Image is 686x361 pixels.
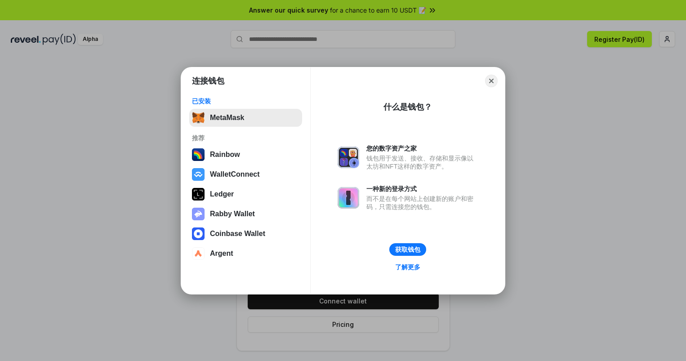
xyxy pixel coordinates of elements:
div: 而不是在每个网站上创建新的账户和密码，只需连接您的钱包。 [366,195,478,211]
button: MetaMask [189,109,302,127]
img: svg+xml,%3Csvg%20fill%3D%22none%22%20height%3D%2233%22%20viewBox%3D%220%200%2035%2033%22%20width%... [192,111,205,124]
div: WalletConnect [210,170,260,178]
img: svg+xml,%3Csvg%20xmlns%3D%22http%3A%2F%2Fwww.w3.org%2F2000%2Fsvg%22%20width%3D%2228%22%20height%3... [192,188,205,201]
div: Rainbow [210,151,240,159]
div: 获取钱包 [395,245,420,254]
button: Close [485,75,498,87]
button: WalletConnect [189,165,302,183]
img: svg+xml,%3Csvg%20xmlns%3D%22http%3A%2F%2Fwww.w3.org%2F2000%2Fsvg%22%20fill%3D%22none%22%20viewBox... [338,147,359,168]
img: svg+xml,%3Csvg%20width%3D%22120%22%20height%3D%22120%22%20viewBox%3D%220%200%20120%20120%22%20fil... [192,148,205,161]
div: 了解更多 [395,263,420,271]
button: Rabby Wallet [189,205,302,223]
div: 已安装 [192,97,299,105]
img: svg+xml,%3Csvg%20width%3D%2228%22%20height%3D%2228%22%20viewBox%3D%220%200%2028%2028%22%20fill%3D... [192,168,205,181]
div: Argent [210,250,233,258]
div: 一种新的登录方式 [366,185,478,193]
button: Ledger [189,185,302,203]
button: Coinbase Wallet [189,225,302,243]
img: svg+xml,%3Csvg%20width%3D%2228%22%20height%3D%2228%22%20viewBox%3D%220%200%2028%2028%22%20fill%3D... [192,247,205,260]
div: 钱包用于发送、接收、存储和显示像以太坊和NFT这样的数字资产。 [366,154,478,170]
div: 您的数字资产之家 [366,144,478,152]
div: Rabby Wallet [210,210,255,218]
a: 了解更多 [390,261,426,273]
div: 什么是钱包？ [383,102,432,112]
div: Ledger [210,190,234,198]
img: svg+xml,%3Csvg%20width%3D%2228%22%20height%3D%2228%22%20viewBox%3D%220%200%2028%2028%22%20fill%3D... [192,227,205,240]
div: Coinbase Wallet [210,230,265,238]
button: Rainbow [189,146,302,164]
div: 推荐 [192,134,299,142]
h1: 连接钱包 [192,76,224,86]
button: Argent [189,245,302,263]
button: 获取钱包 [389,243,426,256]
img: svg+xml,%3Csvg%20xmlns%3D%22http%3A%2F%2Fwww.w3.org%2F2000%2Fsvg%22%20fill%3D%22none%22%20viewBox... [338,187,359,209]
div: MetaMask [210,114,244,122]
img: svg+xml,%3Csvg%20xmlns%3D%22http%3A%2F%2Fwww.w3.org%2F2000%2Fsvg%22%20fill%3D%22none%22%20viewBox... [192,208,205,220]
